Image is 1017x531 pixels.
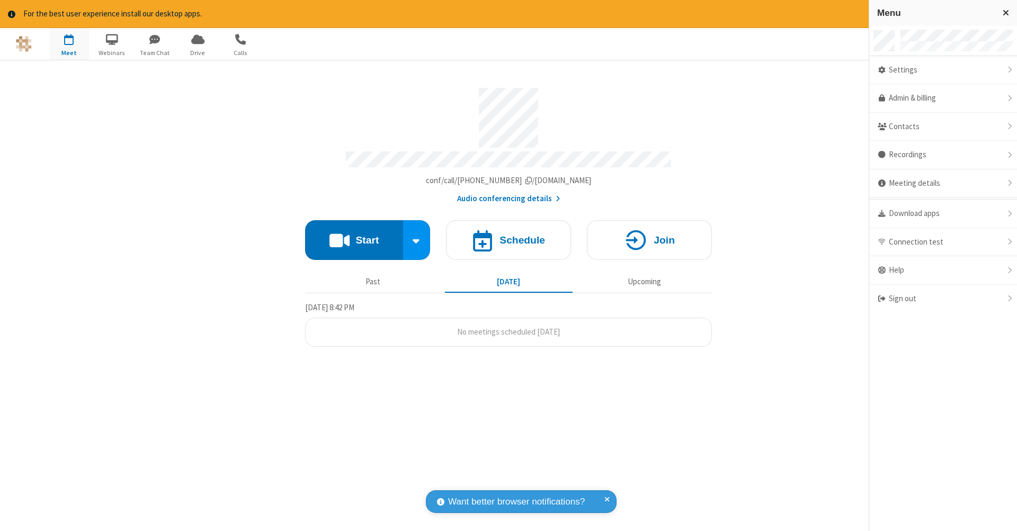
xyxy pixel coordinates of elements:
div: Connection test [869,228,1017,257]
div: Contacts [869,113,1017,141]
h4: Join [654,235,675,245]
h3: Menu [877,8,993,18]
span: [DATE] 8:42 PM [305,302,354,312]
span: Drive [178,48,218,58]
h4: Start [355,235,379,245]
span: Want better browser notifications? [448,495,585,509]
div: Settings [869,56,1017,85]
span: Webinars [92,48,132,58]
button: Start [305,220,403,260]
span: Calls [221,48,261,58]
button: Join [587,220,712,260]
div: Recordings [869,141,1017,169]
button: Upcoming [581,272,708,292]
div: Start conference options [403,220,431,260]
div: For the best user experience install our desktop apps. [23,8,930,20]
button: Copy my meeting room linkCopy my meeting room link [426,175,592,187]
div: Meeting details [869,169,1017,198]
button: Past [309,272,437,292]
section: Account details [305,80,712,204]
button: Audio conferencing details [457,193,560,205]
img: QA Selenium DO NOT DELETE OR CHANGE [16,36,32,52]
button: Logo [4,28,43,60]
span: No meetings scheduled [DATE] [457,327,560,337]
div: Help [869,256,1017,285]
span: Meet [49,48,89,58]
span: Team Chat [135,48,175,58]
button: [DATE] [445,272,573,292]
div: Download apps [869,200,1017,228]
span: Copy my meeting room link [426,175,592,185]
button: Schedule [446,220,571,260]
div: Sign out [869,285,1017,313]
div: Open menu [868,28,1017,60]
a: Admin & billing [869,84,1017,113]
section: Today's Meetings [305,301,712,347]
h4: Schedule [499,235,545,245]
